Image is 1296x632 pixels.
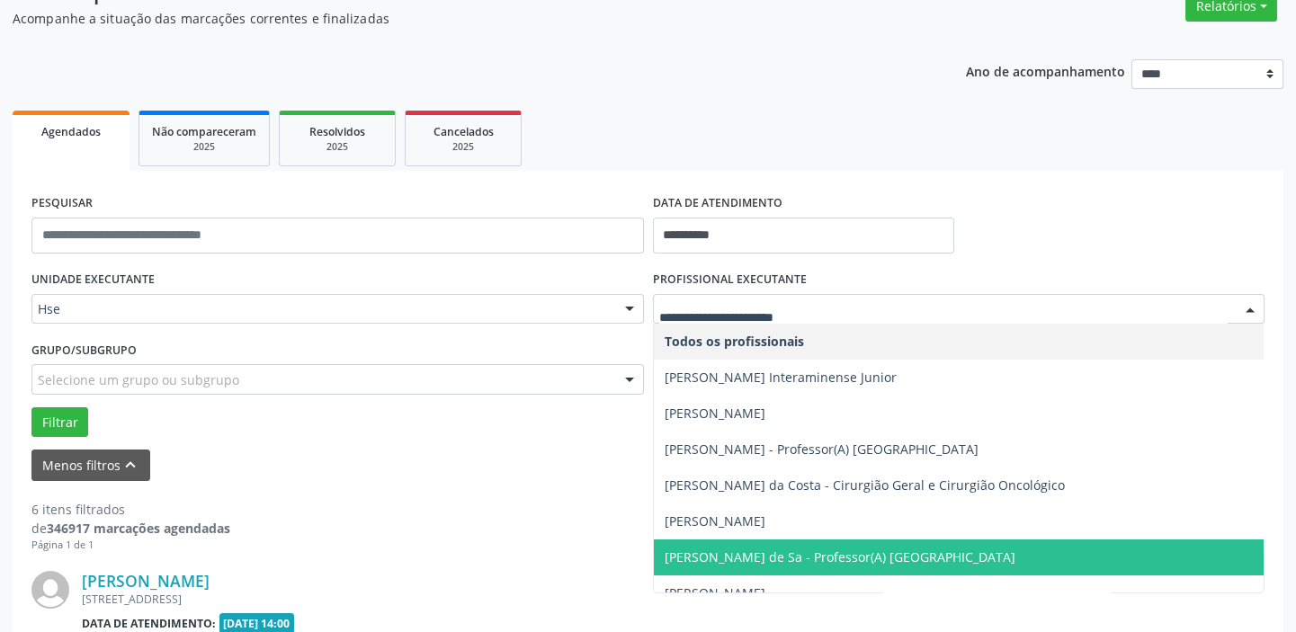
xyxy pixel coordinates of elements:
[309,124,365,139] span: Resolvidos
[31,450,150,481] button: Menos filtroskeyboard_arrow_up
[665,333,804,350] span: Todos os profissionais
[31,519,230,538] div: de
[152,140,256,154] div: 2025
[665,476,1065,494] span: [PERSON_NAME] da Costa - Cirurgião Geral e Cirurgião Oncológico
[38,370,239,389] span: Selecione um grupo ou subgrupo
[121,455,140,475] i: keyboard_arrow_up
[665,405,765,422] span: [PERSON_NAME]
[152,124,256,139] span: Não compareceram
[665,369,897,386] span: [PERSON_NAME] Interaminense Junior
[41,124,101,139] span: Agendados
[31,571,69,609] img: img
[665,584,765,601] span: [PERSON_NAME]
[653,266,807,294] label: PROFISSIONAL EXECUTANTE
[418,140,508,154] div: 2025
[47,520,230,537] strong: 346917 marcações agendadas
[82,592,995,607] div: [STREET_ADDRESS]
[966,59,1125,82] p: Ano de acompanhamento
[31,407,88,438] button: Filtrar
[82,571,210,591] a: [PERSON_NAME]
[31,190,93,218] label: PESQUISAR
[31,500,230,519] div: 6 itens filtrados
[292,140,382,154] div: 2025
[665,548,1015,565] span: [PERSON_NAME] de Sa - Professor(A) [GEOGRAPHIC_DATA]
[433,124,494,139] span: Cancelados
[31,336,137,364] label: Grupo/Subgrupo
[13,9,902,28] p: Acompanhe a situação das marcações correntes e finalizadas
[665,441,979,458] span: [PERSON_NAME] - Professor(A) [GEOGRAPHIC_DATA]
[31,538,230,553] div: Página 1 de 1
[38,300,607,318] span: Hse
[653,190,782,218] label: DATA DE ATENDIMENTO
[31,266,155,294] label: UNIDADE EXECUTANTE
[665,512,765,530] span: [PERSON_NAME]
[82,616,216,631] b: Data de atendimento:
